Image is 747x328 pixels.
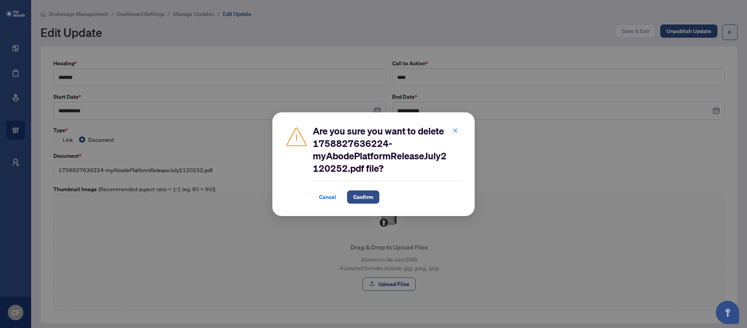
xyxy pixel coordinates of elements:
span: close [452,127,458,133]
button: Confirm [347,190,379,204]
span: Cancel [319,191,336,203]
button: Open asap [716,301,739,324]
span: Confirm [353,191,373,203]
h2: Are you sure you want to delete 1758827636224-myAbodePlatformReleaseJuly2120252.pdf file? [313,125,462,174]
img: Caution Icon [285,125,308,148]
button: Cancel [313,190,342,204]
